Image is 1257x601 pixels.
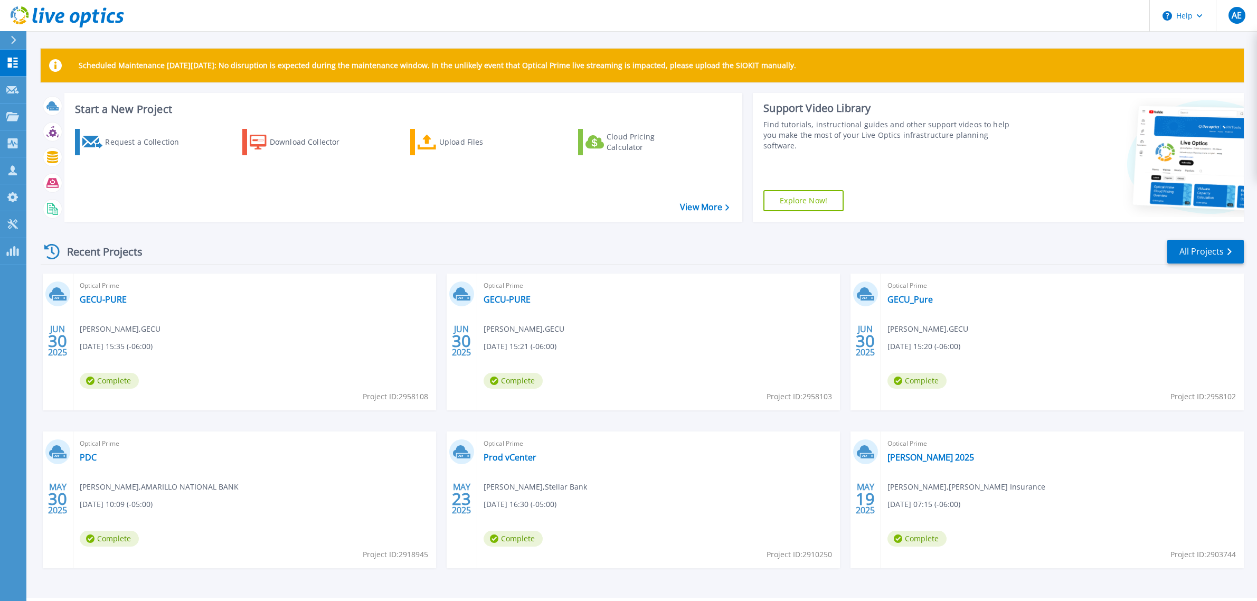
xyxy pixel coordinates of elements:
[80,280,430,292] span: Optical Prime
[79,61,796,70] p: Scheduled Maintenance [DATE][DATE]: No disruption is expected during the maintenance window. In t...
[484,531,543,547] span: Complete
[484,323,564,335] span: [PERSON_NAME] , GECU
[887,481,1045,493] span: [PERSON_NAME] , [PERSON_NAME] Insurance
[484,280,834,292] span: Optical Prime
[80,531,139,547] span: Complete
[887,341,960,352] span: [DATE] 15:20 (-06:00)
[680,202,729,212] a: View More
[887,373,947,389] span: Complete
[484,438,834,449] span: Optical Prime
[439,132,524,153] div: Upload Files
[856,336,875,345] span: 30
[41,239,157,265] div: Recent Projects
[484,373,543,389] span: Complete
[80,341,153,352] span: [DATE] 15:35 (-06:00)
[855,322,875,360] div: JUN 2025
[452,336,471,345] span: 30
[1170,549,1236,560] span: Project ID: 2903744
[80,499,153,510] span: [DATE] 10:09 (-05:00)
[75,104,729,115] h3: Start a New Project
[767,549,832,560] span: Project ID: 2910250
[887,452,974,463] a: [PERSON_NAME] 2025
[270,132,354,153] div: Download Collector
[484,481,587,493] span: [PERSON_NAME] , Stellar Bank
[856,494,875,503] span: 19
[410,129,528,155] a: Upload Files
[887,499,960,510] span: [DATE] 07:15 (-06:00)
[48,494,67,503] span: 30
[48,322,68,360] div: JUN 2025
[80,438,430,449] span: Optical Prime
[484,294,531,305] a: GECU-PURE
[887,531,947,547] span: Complete
[451,322,471,360] div: JUN 2025
[48,480,68,518] div: MAY 2025
[75,129,193,155] a: Request a Collection
[363,391,428,402] span: Project ID: 2958108
[767,391,832,402] span: Project ID: 2958103
[763,119,1016,151] div: Find tutorials, instructional guides and other support videos to help you make the most of your L...
[484,341,556,352] span: [DATE] 15:21 (-06:00)
[1167,240,1244,264] a: All Projects
[80,481,239,493] span: [PERSON_NAME] , AMARILLO NATIONAL BANK
[80,323,160,335] span: [PERSON_NAME] , GECU
[80,373,139,389] span: Complete
[484,452,536,463] a: Prod vCenter
[105,132,190,153] div: Request a Collection
[80,294,127,305] a: GECU-PURE
[242,129,360,155] a: Download Collector
[887,294,933,305] a: GECU_Pure
[763,101,1016,115] div: Support Video Library
[1232,11,1242,20] span: AE
[607,132,691,153] div: Cloud Pricing Calculator
[452,494,471,503] span: 23
[48,336,67,345] span: 30
[1170,391,1236,402] span: Project ID: 2958102
[80,452,97,463] a: PDC
[887,323,968,335] span: [PERSON_NAME] , GECU
[451,480,471,518] div: MAY 2025
[855,480,875,518] div: MAY 2025
[763,190,844,211] a: Explore Now!
[484,499,556,510] span: [DATE] 16:30 (-05:00)
[887,438,1237,449] span: Optical Prime
[363,549,428,560] span: Project ID: 2918945
[578,129,696,155] a: Cloud Pricing Calculator
[887,280,1237,292] span: Optical Prime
